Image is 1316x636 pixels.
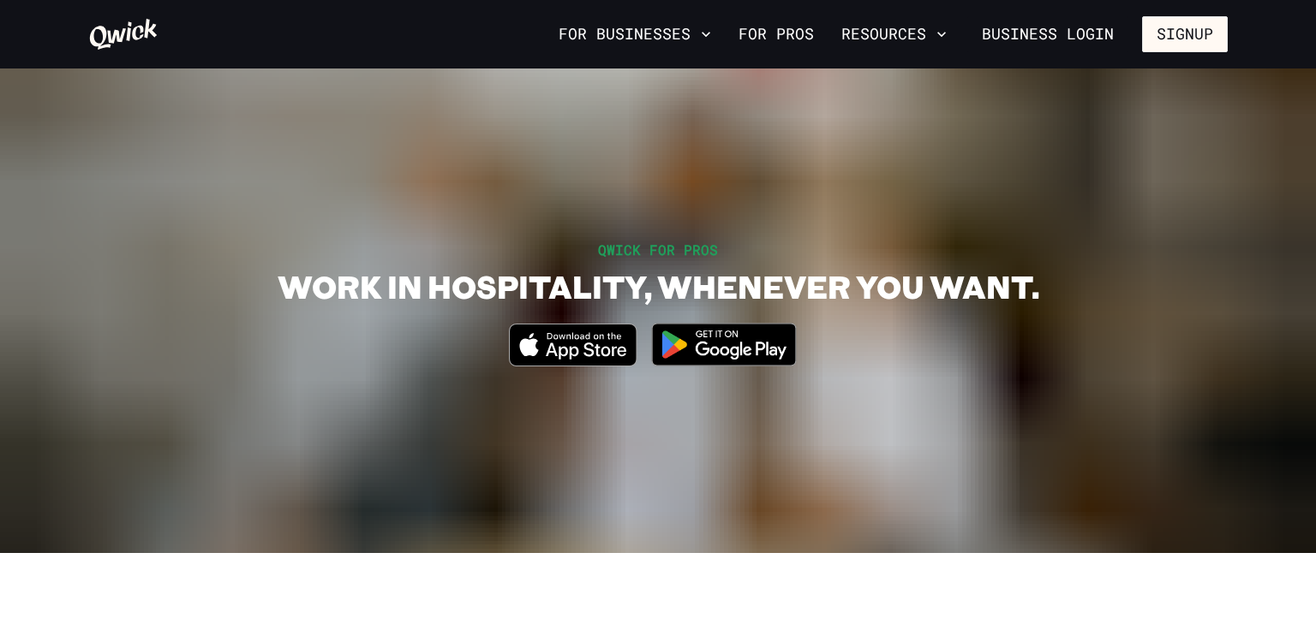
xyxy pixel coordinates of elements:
[1142,16,1228,52] button: Signup
[278,267,1039,306] h1: WORK IN HOSPITALITY, WHENEVER YOU WANT.
[552,20,718,49] button: For Businesses
[509,352,637,370] a: Download on the App Store
[598,241,718,259] span: QWICK FOR PROS
[641,312,807,377] img: Get it on Google Play
[834,20,954,49] button: Resources
[732,20,821,49] a: For Pros
[967,16,1128,52] a: Business Login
